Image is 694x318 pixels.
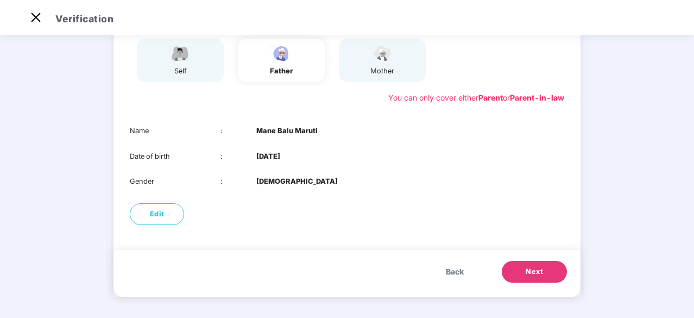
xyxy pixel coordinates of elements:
[388,92,564,104] div: You can only cover either or
[369,66,396,77] div: mother
[130,126,220,136] div: Name
[478,93,503,102] b: Parent
[220,126,257,136] div: :
[220,176,257,187] div: :
[167,44,194,63] img: svg+xml;base64,PHN2ZyBpZD0iRW1wbG95ZWVfbWFsZSIgeG1sbnM9Imh0dHA6Ly93d3cudzMub3JnLzIwMDAvc3ZnIiB3aW...
[256,126,318,136] b: Mane Balu Maruti
[369,44,396,63] img: svg+xml;base64,PHN2ZyB4bWxucz0iaHR0cDovL3d3dy53My5vcmcvMjAwMC9zdmciIHdpZHRoPSI1NCIgaGVpZ2h0PSIzOC...
[446,266,464,278] span: Back
[502,261,567,283] button: Next
[130,203,184,225] button: Edit
[130,151,220,162] div: Date of birth
[435,261,475,283] button: Back
[150,209,165,220] span: Edit
[526,266,543,277] span: Next
[130,176,220,187] div: Gender
[510,93,564,102] b: Parent-in-law
[256,176,338,187] b: [DEMOGRAPHIC_DATA]
[167,66,194,77] div: self
[220,151,257,162] div: :
[256,151,280,162] b: [DATE]
[268,44,295,63] img: svg+xml;base64,PHN2ZyBpZD0iRmF0aGVyX2ljb24iIHhtbG5zPSJodHRwOi8vd3d3LnczLm9yZy8yMDAwL3N2ZyIgeG1sbn...
[268,66,295,77] div: father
